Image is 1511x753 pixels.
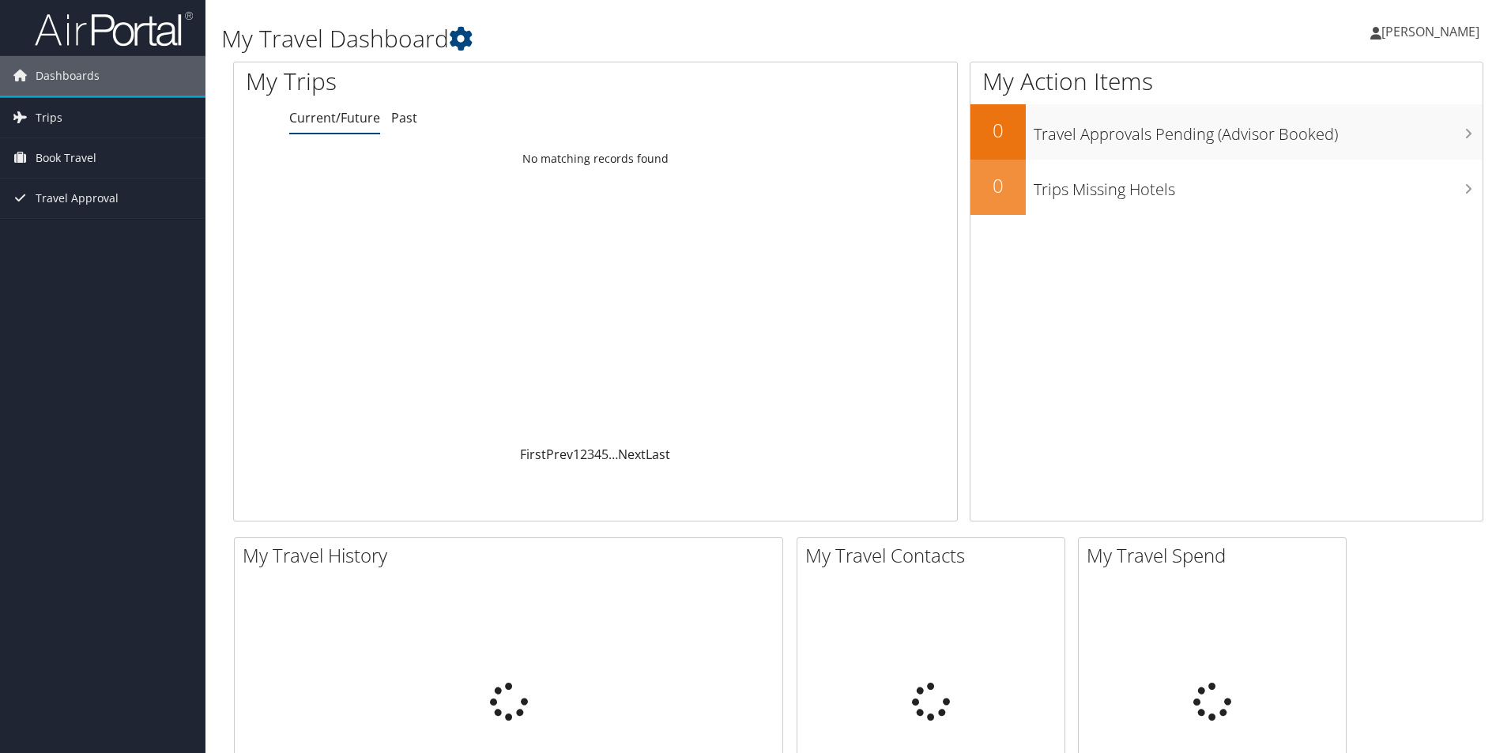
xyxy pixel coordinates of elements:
[1370,8,1495,55] a: [PERSON_NAME]
[970,65,1483,98] h1: My Action Items
[35,10,193,47] img: airportal-logo.png
[618,446,646,463] a: Next
[289,109,380,126] a: Current/Future
[1381,23,1479,40] span: [PERSON_NAME]
[601,446,609,463] a: 5
[221,22,1071,55] h1: My Travel Dashboard
[36,179,119,218] span: Travel Approval
[970,160,1483,215] a: 0Trips Missing Hotels
[520,446,546,463] a: First
[391,109,417,126] a: Past
[36,56,100,96] span: Dashboards
[573,446,580,463] a: 1
[234,145,957,173] td: No matching records found
[36,138,96,178] span: Book Travel
[594,446,601,463] a: 4
[580,446,587,463] a: 2
[805,542,1064,569] h2: My Travel Contacts
[646,446,670,463] a: Last
[546,446,573,463] a: Prev
[970,104,1483,160] a: 0Travel Approvals Pending (Advisor Booked)
[970,172,1026,199] h2: 0
[587,446,594,463] a: 3
[1034,171,1483,201] h3: Trips Missing Hotels
[970,117,1026,144] h2: 0
[243,542,782,569] h2: My Travel History
[609,446,618,463] span: …
[36,98,62,137] span: Trips
[246,65,644,98] h1: My Trips
[1087,542,1346,569] h2: My Travel Spend
[1034,115,1483,145] h3: Travel Approvals Pending (Advisor Booked)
